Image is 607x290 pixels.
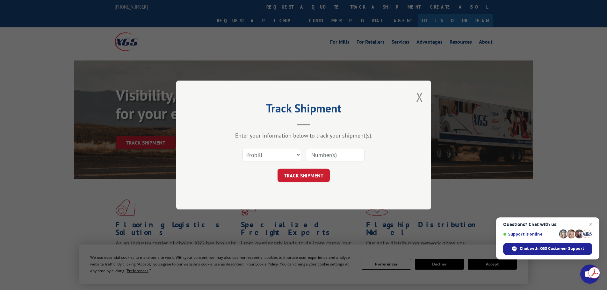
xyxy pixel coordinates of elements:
[587,221,595,228] span: Close chat
[503,243,592,255] div: Chat with XGS Customer Support
[278,169,330,182] button: TRACK SHIPMENT
[208,132,399,139] div: Enter your information below to track your shipment(s).
[503,232,557,237] span: Support is online
[208,104,399,116] h2: Track Shipment
[416,88,423,105] button: Close modal
[580,265,599,284] div: Open chat
[306,148,365,161] input: Number(s)
[520,246,584,251] span: Chat with XGS Customer Support
[503,222,592,227] span: Questions? Chat with us!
